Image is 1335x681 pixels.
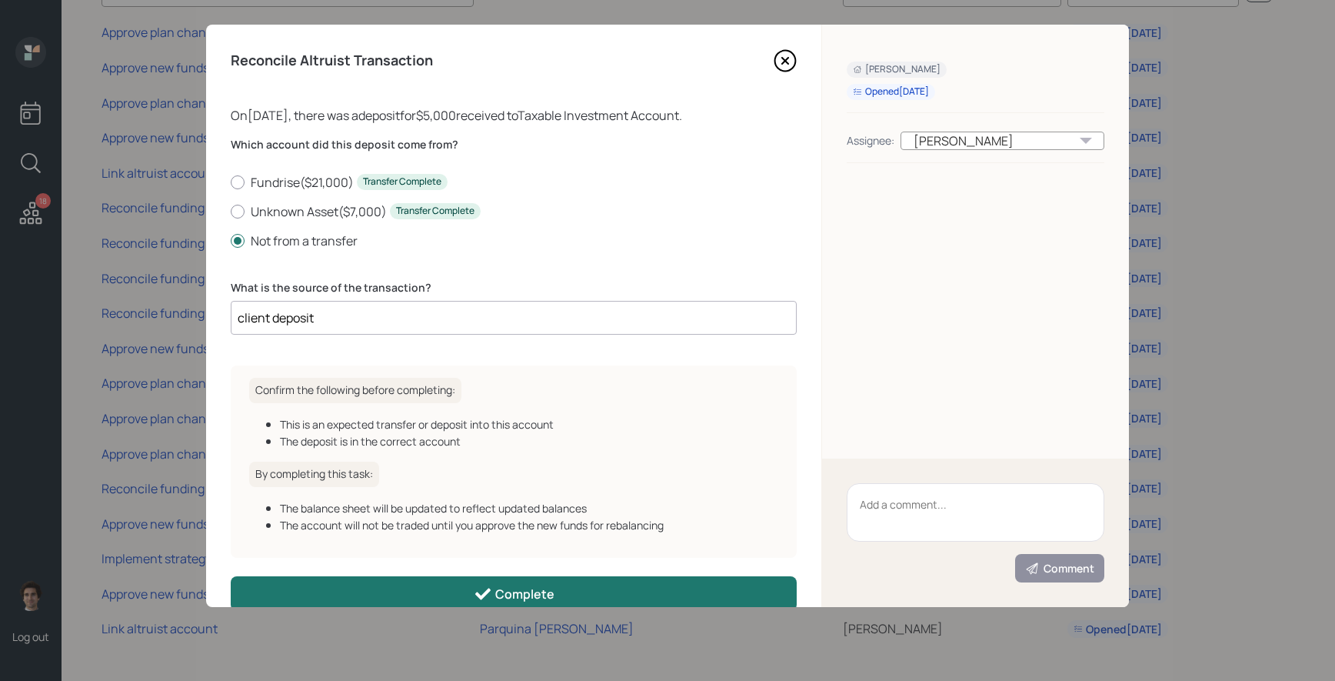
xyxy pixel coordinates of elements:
h6: By completing this task: [249,462,379,487]
label: Not from a transfer [231,232,797,249]
div: Complete [474,585,554,603]
h4: Reconcile Altruist Transaction [231,52,433,69]
div: The deposit is in the correct account [280,433,778,449]
div: On [DATE] , there was a deposit for $5,000 received to Taxable Investment Account . [231,106,797,125]
label: Fundrise ( $21,000 ) [231,174,797,191]
div: [PERSON_NAME] [853,63,940,76]
div: Opened [DATE] [853,85,929,98]
div: Comment [1025,561,1094,576]
button: Comment [1015,554,1104,583]
label: Unknown Asset ( $7,000 ) [231,203,797,220]
label: Which account did this deposit come from? [231,137,797,152]
div: The account will not be traded until you approve the new funds for rebalancing [280,517,778,533]
label: What is the source of the transaction? [231,280,797,295]
div: Transfer Complete [396,205,474,218]
div: [PERSON_NAME] [901,132,1104,150]
button: Complete [231,576,797,611]
div: Transfer Complete [363,175,441,189]
div: This is an expected transfer or deposit into this account [280,416,778,432]
div: The balance sheet will be updated to reflect updated balances [280,500,778,516]
h6: Confirm the following before completing: [249,378,461,403]
div: Assignee: [847,132,894,149]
